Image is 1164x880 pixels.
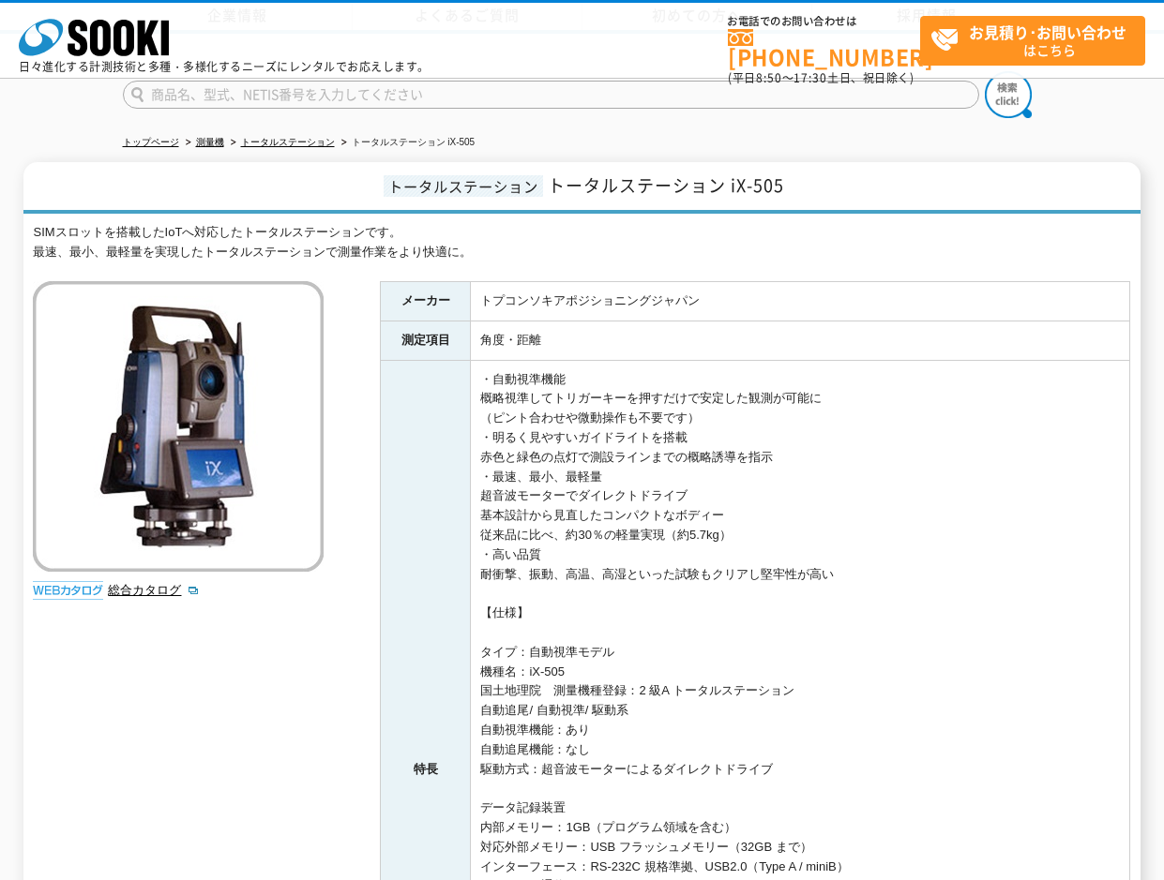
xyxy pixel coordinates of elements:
span: はこちら [930,17,1144,64]
a: [PHONE_NUMBER] [728,29,920,67]
strong: お見積り･お問い合わせ [969,21,1126,43]
span: お電話でのお問い合わせは [728,16,920,27]
a: お見積り･お問い合わせはこちら [920,16,1145,66]
p: 日々進化する計測技術と多種・多様化するニーズにレンタルでお応えします。 [19,61,430,72]
span: 8:50 [756,69,782,86]
a: トップページ [123,137,179,147]
img: btn_search.png [985,71,1032,118]
a: 総合カタログ [108,583,200,597]
div: SIMスロットを搭載したIoTへ対応したトータルステーションです。 最速、最小、最軽量を実現したトータルステーションで測量作業をより快適に。 [33,223,1130,262]
th: 測定項目 [381,321,471,360]
td: 角度・距離 [471,321,1130,360]
a: トータルステーション [241,137,335,147]
span: トータルステーション iX-505 [548,172,784,198]
span: トータルステーション [384,175,543,197]
li: トータルステーション iX-505 [338,133,476,153]
input: 商品名、型式、NETIS番号を入力してください [123,81,979,109]
img: webカタログ [33,581,103,600]
a: 測量機 [196,137,224,147]
span: (平日 ～ 土日、祝日除く) [728,69,914,86]
td: トプコンソキアポジショニングジャパン [471,281,1130,321]
img: トータルステーション iX-505 [33,281,324,572]
span: 17:30 [794,69,827,86]
th: メーカー [381,281,471,321]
